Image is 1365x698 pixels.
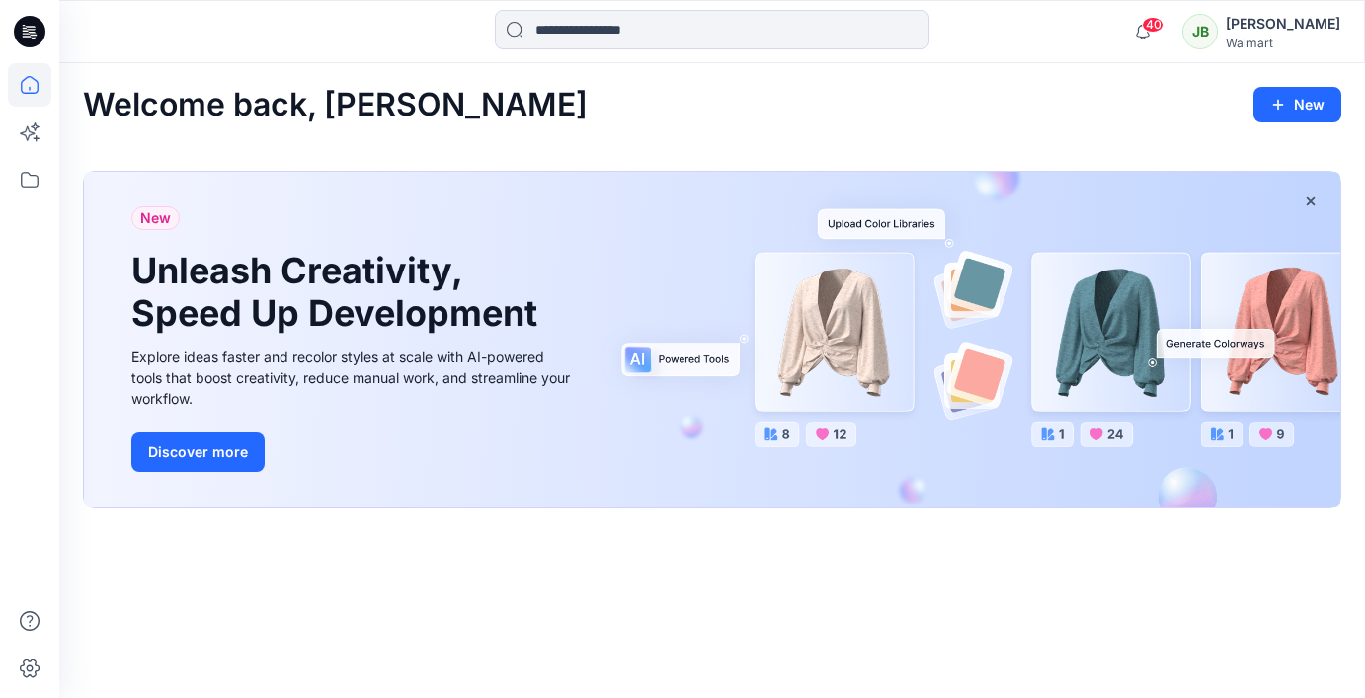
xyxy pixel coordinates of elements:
[140,206,171,230] span: New
[131,347,576,409] div: Explore ideas faster and recolor styles at scale with AI-powered tools that boost creativity, red...
[131,432,265,472] button: Discover more
[131,250,546,335] h1: Unleash Creativity, Speed Up Development
[1226,12,1340,36] div: [PERSON_NAME]
[1142,17,1164,33] span: 40
[1226,36,1340,50] div: Walmart
[83,87,588,123] h2: Welcome back, [PERSON_NAME]
[131,432,576,472] a: Discover more
[1253,87,1341,122] button: New
[1182,14,1218,49] div: JB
